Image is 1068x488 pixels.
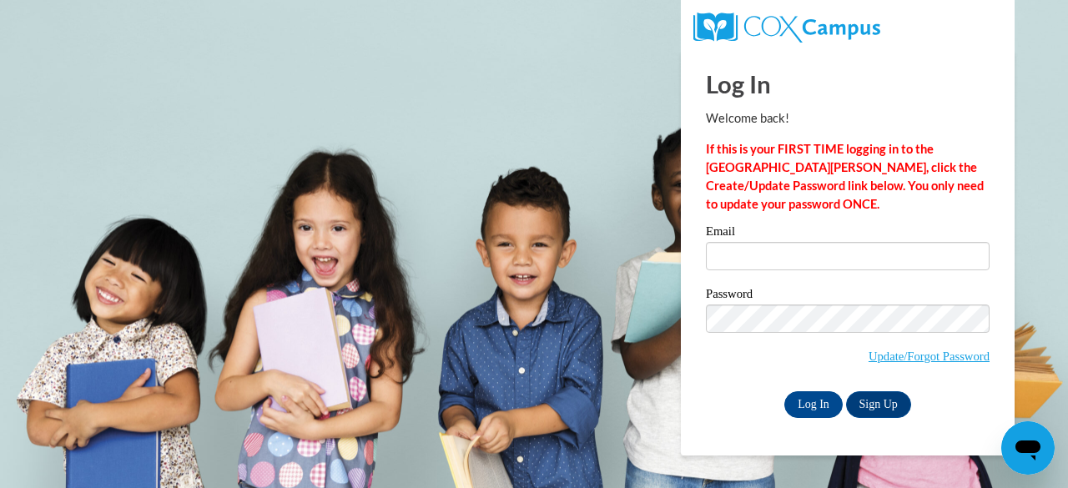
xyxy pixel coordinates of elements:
[784,391,843,418] input: Log In
[693,13,880,43] img: COX Campus
[846,391,911,418] a: Sign Up
[706,109,990,128] p: Welcome back!
[706,142,984,211] strong: If this is your FIRST TIME logging in to the [GEOGRAPHIC_DATA][PERSON_NAME], click the Create/Upd...
[706,288,990,304] label: Password
[1001,421,1055,475] iframe: Button to launch messaging window
[706,67,990,101] h1: Log In
[869,350,990,363] a: Update/Forgot Password
[706,225,990,242] label: Email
